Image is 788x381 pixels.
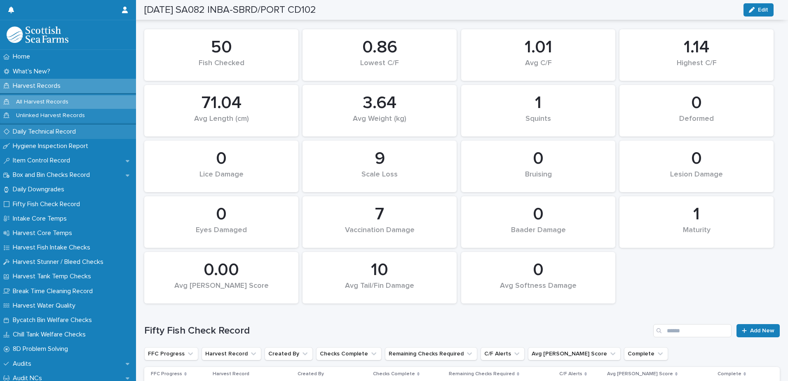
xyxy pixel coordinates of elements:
div: Avg Weight (kg) [317,115,443,132]
div: Baader Damage [475,226,601,243]
div: Avg Softness Damage [475,282,601,299]
p: Remaining Checks Required [449,369,515,379]
p: Harvest Record [213,369,249,379]
div: Maturity [633,226,760,243]
div: 71.04 [158,93,284,113]
p: Audits [9,360,38,368]
div: Avg Length (cm) [158,115,284,132]
div: Fish Checked [158,59,284,76]
span: Edit [758,7,768,13]
div: Squints [475,115,601,132]
div: 9 [317,148,443,169]
div: Lowest C/F [317,59,443,76]
p: Harvest Stunner / Bleed Checks [9,258,110,266]
div: 0 [633,148,760,169]
p: Avg [PERSON_NAME] Score [607,369,673,379]
p: Created By [298,369,324,379]
div: Lice Damage [158,170,284,188]
div: 0 [158,204,284,225]
div: 7 [317,204,443,225]
div: Bruising [475,170,601,188]
div: 0 [475,148,601,169]
div: Deformed [633,115,760,132]
img: mMrefqRFQpe26GRNOUkG [7,26,68,43]
button: FFC Progress [144,347,198,360]
p: FFC Progress [151,369,182,379]
h2: [DATE] SA082 INBA-SBRD/PORT CD102 [144,4,316,16]
p: Daily Technical Record [9,128,82,136]
p: All Harvest Records [9,99,75,106]
button: Complete [624,347,668,360]
p: Home [9,53,37,61]
p: Complete [718,369,741,379]
p: C/F Alerts [559,369,582,379]
h1: Fifty Fish Check Record [144,325,650,337]
div: 0 [158,148,284,169]
p: Unlinked Harvest Records [9,112,91,119]
div: Avg C/F [475,59,601,76]
p: Daily Downgrades [9,186,71,193]
p: Hygiene Inspection Report [9,142,95,150]
div: 1 [475,93,601,113]
div: 1.01 [475,37,601,58]
p: Intake Core Temps [9,215,73,223]
button: Checks Complete [316,347,382,360]
div: 0.86 [317,37,443,58]
p: Item Control Record [9,157,77,165]
span: Add New [750,328,774,334]
button: Avg Gill Score [528,347,621,360]
div: 1 [633,204,760,225]
p: Fifty Fish Check Record [9,200,87,208]
p: Bycatch Bin Welfare Checks [9,316,98,324]
p: Checks Complete [373,369,415,379]
div: Lesion Damage [633,170,760,188]
div: Avg Tail/Fin Damage [317,282,443,299]
button: Edit [743,3,774,16]
p: What's New? [9,68,57,75]
p: Harvest Fish Intake Checks [9,244,97,252]
div: 3.64 [317,93,443,113]
a: Add New [736,324,780,337]
div: Scale Loss [317,170,443,188]
p: Chill Tank Welfare Checks [9,331,92,339]
button: Harvest Record [202,347,261,360]
div: 1.14 [633,37,760,58]
p: Harvest Water Quality [9,302,82,310]
button: Created By [265,347,313,360]
div: 0 [475,260,601,280]
div: Avg [PERSON_NAME] Score [158,282,284,299]
div: 50 [158,37,284,58]
div: 0.00 [158,260,284,280]
button: Remaining Checks Required [385,347,477,360]
p: Break Time Cleaning Record [9,287,99,295]
div: 10 [317,260,443,280]
div: Highest C/F [633,59,760,76]
button: C/F Alerts [481,347,525,360]
div: 0 [475,204,601,225]
div: Vaccination Damage [317,226,443,243]
p: Box and Bin Checks Record [9,171,96,179]
div: 0 [633,93,760,113]
p: Harvest Tank Temp Checks [9,273,98,280]
div: Eyes Damaged [158,226,284,243]
p: Harvest Core Temps [9,229,79,237]
input: Search [653,324,732,337]
p: Harvest Records [9,82,67,90]
p: 8D Problem Solving [9,345,75,353]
